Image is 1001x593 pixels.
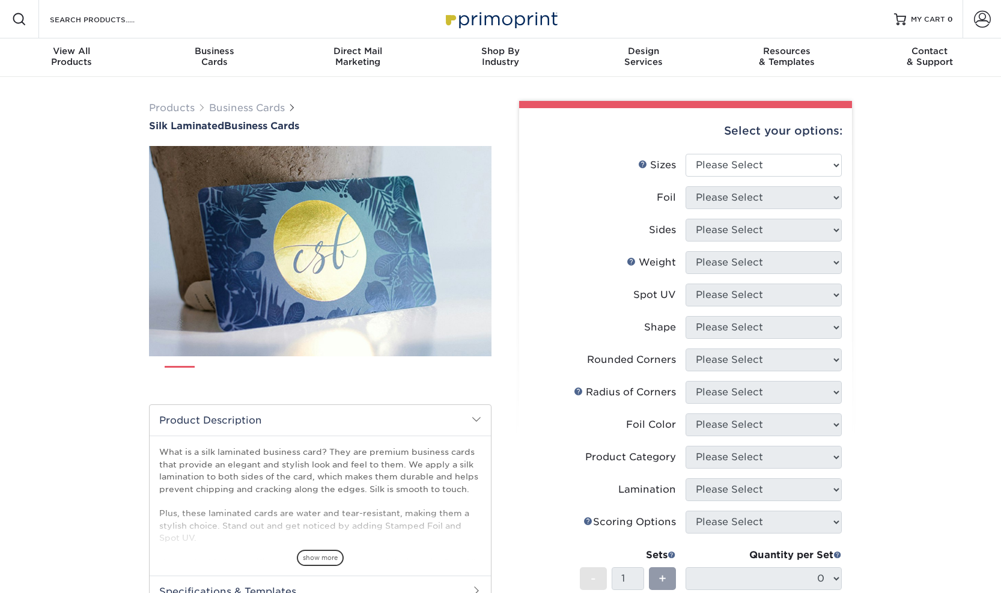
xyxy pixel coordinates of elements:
[149,120,224,132] span: Silk Laminated
[143,46,286,56] span: Business
[657,190,676,205] div: Foil
[618,482,676,497] div: Lamination
[429,46,572,56] span: Shop By
[858,38,1001,77] a: Contact& Support
[638,158,676,172] div: Sizes
[429,46,572,67] div: Industry
[715,46,858,56] span: Resources
[627,255,676,270] div: Weight
[286,46,429,67] div: Marketing
[633,288,676,302] div: Spot UV
[649,223,676,237] div: Sides
[165,362,195,392] img: Business Cards 01
[644,320,676,335] div: Shape
[715,38,858,77] a: Resources& Templates
[572,46,715,56] span: Design
[587,353,676,367] div: Rounded Corners
[574,385,676,400] div: Radius of Corners
[585,450,676,464] div: Product Category
[149,120,491,132] a: Silk LaminatedBusiness Cards
[659,570,666,588] span: +
[858,46,1001,67] div: & Support
[583,515,676,529] div: Scoring Options
[149,102,195,114] a: Products
[948,15,953,23] span: 0
[715,46,858,67] div: & Templates
[143,38,286,77] a: BusinessCards
[429,38,572,77] a: Shop ByIndustry
[591,570,596,588] span: -
[911,14,945,25] span: MY CART
[580,548,676,562] div: Sets
[245,361,275,391] img: Business Cards 03
[285,361,315,391] img: Business Cards 04
[572,38,715,77] a: DesignServices
[440,6,561,32] img: Primoprint
[446,361,476,391] img: Business Cards 08
[143,46,286,67] div: Cards
[49,12,166,26] input: SEARCH PRODUCTS.....
[149,80,491,422] img: Silk Laminated 01
[572,46,715,67] div: Services
[286,38,429,77] a: Direct MailMarketing
[149,120,491,132] h1: Business Cards
[205,361,235,391] img: Business Cards 02
[297,550,344,566] span: show more
[286,46,429,56] span: Direct Mail
[529,108,842,154] div: Select your options:
[626,418,676,432] div: Foil Color
[150,405,491,436] h2: Product Description
[686,548,842,562] div: Quantity per Set
[406,361,436,391] img: Business Cards 07
[366,361,396,391] img: Business Cards 06
[326,361,356,391] img: Business Cards 05
[209,102,285,114] a: Business Cards
[858,46,1001,56] span: Contact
